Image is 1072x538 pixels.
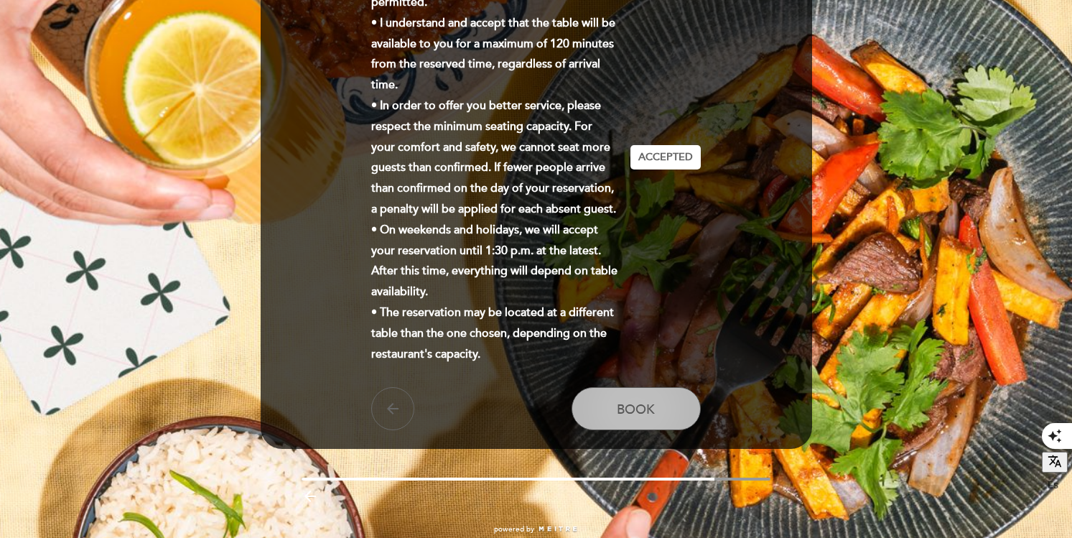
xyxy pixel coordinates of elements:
[538,526,579,533] img: MEITRE
[384,400,401,417] i: arrow_back
[617,402,655,417] span: Book
[638,150,693,165] span: Accepted
[371,387,414,430] button: arrow_back
[494,524,534,534] span: powered by
[630,145,701,170] button: Accepted
[302,488,319,505] i: arrow_backward
[494,524,579,534] a: powered by
[572,387,701,430] button: Book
